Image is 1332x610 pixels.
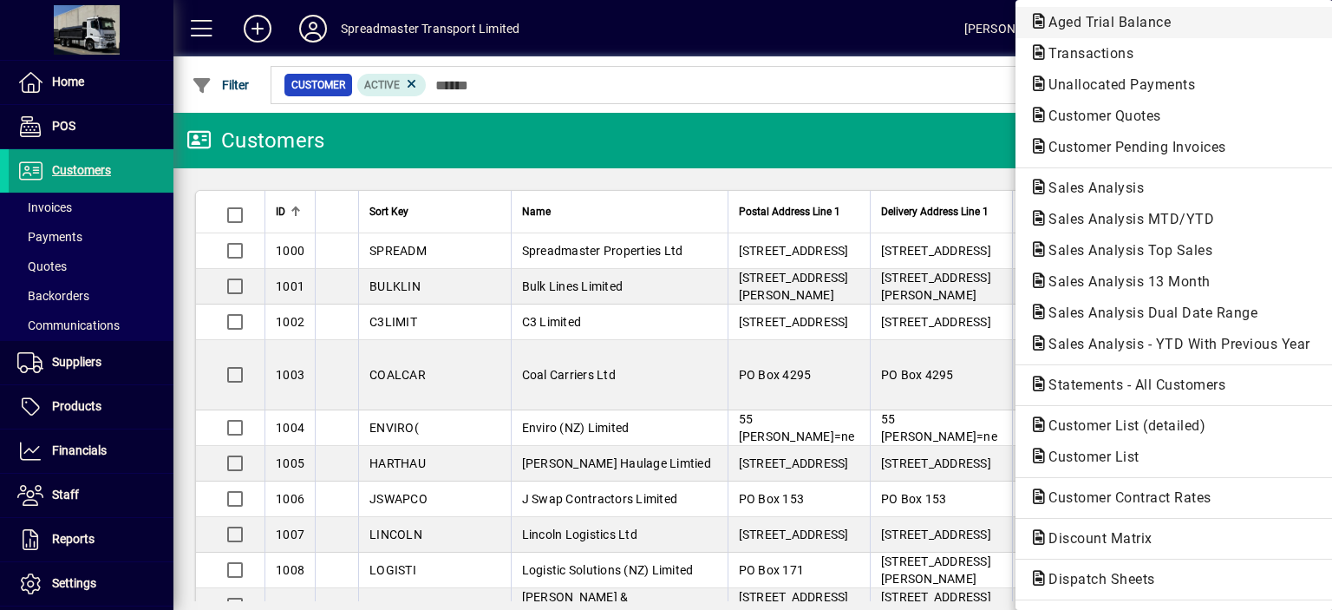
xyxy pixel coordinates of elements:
[1029,305,1266,321] span: Sales Analysis Dual Date Range
[1029,76,1204,93] span: Unallocated Payments
[1029,108,1170,124] span: Customer Quotes
[1029,571,1164,587] span: Dispatch Sheets
[1029,139,1235,155] span: Customer Pending Invoices
[1029,530,1161,547] span: Discount Matrix
[1029,180,1152,196] span: Sales Analysis
[1029,273,1219,290] span: Sales Analysis 13 Month
[1029,14,1179,30] span: Aged Trial Balance
[1029,45,1142,62] span: Transactions
[1029,211,1223,227] span: Sales Analysis MTD/YTD
[1029,242,1221,259] span: Sales Analysis Top Sales
[1029,449,1148,465] span: Customer List
[1029,417,1214,434] span: Customer List (detailed)
[1029,489,1220,506] span: Customer Contract Rates
[1029,377,1234,393] span: Statements - All Customers
[1029,336,1319,352] span: Sales Analysis - YTD With Previous Year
